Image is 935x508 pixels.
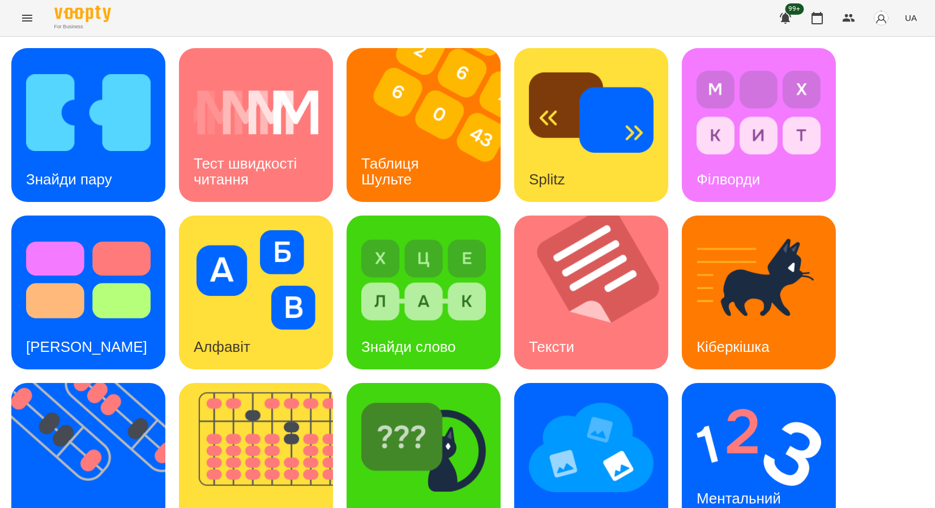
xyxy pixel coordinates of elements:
button: Menu [14,5,41,32]
h3: Тексти [529,338,574,355]
img: Таблиця Шульте [347,48,515,202]
a: ТекстиТексти [514,216,668,369]
a: ФілвордиФілворди [682,48,836,202]
h3: Таблиця Шульте [361,155,423,187]
img: Тест швидкості читання [194,63,318,162]
img: Знайди пару [26,63,151,162]
button: UA [900,7,921,28]
h3: Тест швидкості читання [194,155,301,187]
h3: Філворди [697,171,760,188]
img: Тексти [514,216,682,369]
img: Філворди [697,63,821,162]
h3: Знайди слово [361,338,456,355]
h3: Алфавіт [194,338,250,355]
img: Знайди Кіберкішку [361,398,486,497]
img: Ментальний рахунок [697,398,821,497]
h3: Кіберкішка [697,338,770,355]
span: 99+ [785,3,804,15]
img: Мнемотехніка [529,398,654,497]
a: Тест швидкості читанняТест швидкості читання [179,48,333,202]
a: Знайди паруЗнайди пару [11,48,165,202]
a: КіберкішкаКіберкішка [682,216,836,369]
h3: Splitz [529,171,565,188]
a: SplitzSplitz [514,48,668,202]
img: Кіберкішка [697,230,821,330]
a: Тест Струпа[PERSON_NAME] [11,216,165,369]
span: For Business [54,23,111,31]
img: Тест Струпа [26,230,151,330]
h3: [PERSON_NAME] [26,338,147,355]
a: Знайди словоЗнайди слово [347,216,501,369]
a: АлфавітАлфавіт [179,216,333,369]
img: Splitz [529,63,654,162]
img: Voopty Logo [54,6,111,22]
img: Знайди слово [361,230,486,330]
img: Алфавіт [194,230,318,330]
span: UA [905,12,917,24]
h3: Знайди пару [26,171,112,188]
a: Таблиця ШультеТаблиця Шульте [347,48,501,202]
img: avatar_s.png [873,10,889,26]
